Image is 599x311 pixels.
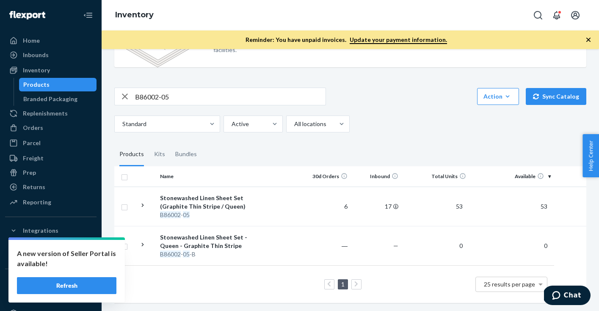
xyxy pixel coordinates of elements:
button: Action [477,88,519,105]
a: Inbounds [5,48,97,62]
td: 17 [351,187,402,226]
div: Stonewashed Linen Sheet Set (Graphite Thin Stripe / Queen) [160,194,248,211]
a: Add Fast Tag [5,293,97,303]
div: Products [23,80,50,89]
span: 0 [541,242,551,249]
div: - [160,211,248,219]
div: Bundles [175,143,197,166]
div: Action [483,92,513,101]
div: Branded Packaging [23,95,77,103]
a: Replenishments [5,107,97,120]
a: Freight [5,151,97,165]
button: Open notifications [548,7,565,24]
div: Reporting [23,198,51,206]
button: Open account menu [567,7,584,24]
div: Stonewashed Linen Sheet Set - Queen - Graphite Thin Stripe [160,233,248,250]
th: Inbound [351,166,402,187]
p: Reminder: You have unpaid invoices. [246,36,447,44]
em: 05 [183,250,190,258]
a: Returns [5,180,97,194]
a: Products [19,78,97,91]
th: Name [157,166,252,187]
div: - -B [160,250,248,259]
em: 05 [183,211,190,218]
a: Branded Packaging [19,92,97,106]
a: Update your payment information. [350,36,447,44]
button: Fast Tags [5,276,97,289]
img: Flexport logo [9,11,45,19]
input: All locations [293,120,294,128]
span: 0 [456,242,466,249]
a: Shopify [5,238,97,252]
th: Total Units [402,166,469,187]
iframe: Opens a widget where you can chat to one of our agents [544,286,591,307]
div: Kits [154,143,165,166]
button: Sync Catalog [526,88,586,105]
a: Parcel [5,136,97,150]
td: 6 [300,187,351,226]
a: Orders [5,121,97,135]
div: Inventory [23,66,50,74]
div: Returns [23,183,45,191]
button: Refresh [17,277,116,294]
em: B86002 [160,211,181,218]
button: Integrations [5,224,97,237]
a: Prep [5,166,97,179]
p: A new version of Seller Portal is available! [17,248,116,269]
span: 53 [537,203,551,210]
span: 53 [453,203,466,210]
a: Inventory [115,10,154,19]
div: Home [23,36,40,45]
div: Integrations [23,226,58,235]
td: ― [300,226,351,265]
span: 25 results per page [484,281,535,288]
a: Inventory [5,63,97,77]
button: Open Search Box [530,7,547,24]
a: Reporting [5,195,97,209]
a: Page 1 is your current page [340,281,346,288]
div: Parcel [23,139,41,147]
div: Freight [23,154,44,162]
div: Prep [23,168,36,177]
em: B86002 [160,250,181,258]
button: Close Navigation [80,7,97,24]
button: Help Center [582,134,599,177]
a: Home [5,34,97,47]
div: Inbounds [23,51,49,59]
th: Available [469,166,554,187]
ol: breadcrumbs [108,3,160,28]
th: 30d Orders [300,166,351,187]
input: Active [231,120,232,128]
div: Replenishments [23,109,68,118]
div: Products [119,143,144,166]
div: Orders [23,124,43,132]
span: — [393,242,398,249]
a: Add Integration [5,255,97,265]
input: Search inventory by name or sku [135,88,326,105]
